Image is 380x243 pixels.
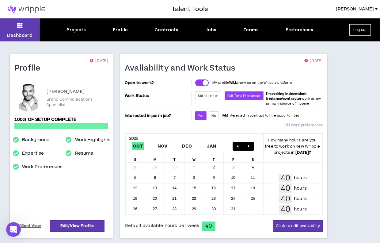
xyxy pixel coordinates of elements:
[165,153,184,162] div: T
[22,163,63,171] a: Work Preferences
[132,142,144,150] span: Oct
[224,153,243,162] div: F
[126,153,145,162] div: S
[113,27,128,33] div: Profile
[125,80,190,85] p: Open to work?
[181,142,193,150] span: Dec
[223,113,228,118] strong: AM
[125,91,190,100] p: Work Status
[222,113,300,118] p: I interested in contract to hire opportunities
[125,222,199,229] span: Default available hours per week
[266,91,307,101] b: I'm seeking independent freelance/contractor
[129,136,138,141] b: 2025
[286,27,313,33] div: Preferences
[211,114,216,118] span: No
[154,27,178,33] div: Contracts
[125,64,240,73] h1: Availability and Work Status
[22,136,50,144] a: Background
[14,116,108,123] p: 100% of setup complete
[349,24,371,36] button: Log out
[7,32,32,39] p: Dashboard
[263,137,322,156] p: How many hours are you free to work on new Wripple projects in
[243,27,259,33] div: Teams
[18,221,42,231] a: Client View
[294,195,307,202] p: hours
[90,58,108,64] p: [DATE]
[283,120,323,131] a: Edit work preferences
[212,80,292,85] p: My profile show up on the Wripple platform
[294,206,307,213] p: hours
[75,136,111,144] a: Work Highlights
[47,97,108,108] p: Brand Communications Specialist
[336,6,374,13] span: [PERSON_NAME]
[229,80,237,85] strong: WILL
[14,84,42,112] div: Ulises B.
[294,175,307,181] p: hours
[206,142,218,150] span: Jan
[22,150,44,157] a: Expertise
[198,114,203,118] span: Yes
[294,185,307,192] p: hours
[6,222,21,237] iframe: Intercom live chat
[47,88,85,95] p: [PERSON_NAME]
[266,91,321,106] span: work as my primary source of income
[204,153,224,162] div: T
[75,150,93,157] a: Resume
[145,153,165,162] div: M
[295,150,311,155] b: [DATE] ?
[198,94,218,98] span: Side Hustler
[184,153,204,162] div: W
[66,27,86,33] div: Projects
[50,220,104,232] a: Edit/View Profile
[304,58,323,64] p: [DATE]
[172,5,208,14] h3: Talent Tools
[156,142,169,150] span: Nov
[243,153,263,162] div: S
[125,111,190,120] p: Interested in perm job?
[273,220,323,232] button: Click to edit availability
[205,27,217,33] div: Jobs
[14,64,45,73] h1: Profile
